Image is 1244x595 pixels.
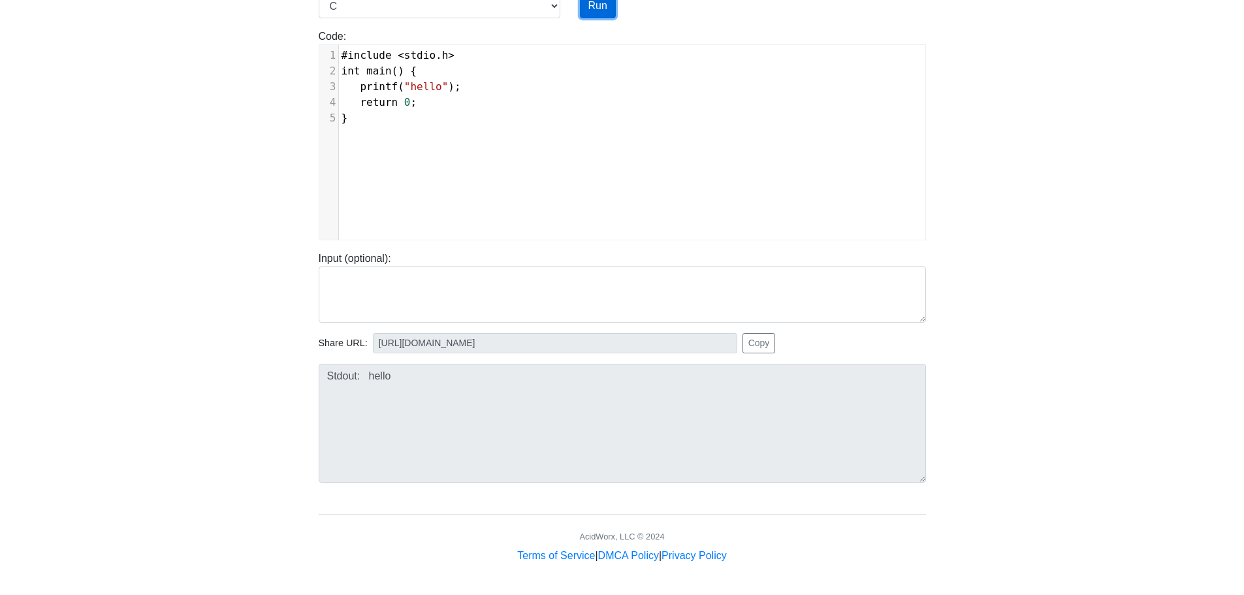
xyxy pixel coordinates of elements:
[742,333,776,353] button: Copy
[342,112,348,124] span: }
[342,65,417,77] span: () {
[319,336,368,351] span: Share URL:
[373,333,737,353] input: No share available yet
[342,49,455,61] span: .
[342,49,392,61] span: #include
[360,96,398,108] span: return
[398,49,404,61] span: <
[579,530,664,543] div: AcidWorx, LLC © 2024
[319,63,338,79] div: 2
[442,49,449,61] span: h
[448,49,455,61] span: >
[319,110,338,126] div: 5
[360,80,398,93] span: printf
[342,65,360,77] span: int
[319,48,338,63] div: 1
[342,80,461,93] span: ( );
[517,550,595,561] a: Terms of Service
[309,251,936,323] div: Input (optional):
[598,550,659,561] a: DMCA Policy
[662,550,727,561] a: Privacy Policy
[366,65,392,77] span: main
[309,29,936,240] div: Code:
[404,80,448,93] span: "hello"
[342,96,417,108] span: ;
[404,49,436,61] span: stdio
[404,96,411,108] span: 0
[517,548,726,564] div: | |
[319,79,338,95] div: 3
[319,95,338,110] div: 4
